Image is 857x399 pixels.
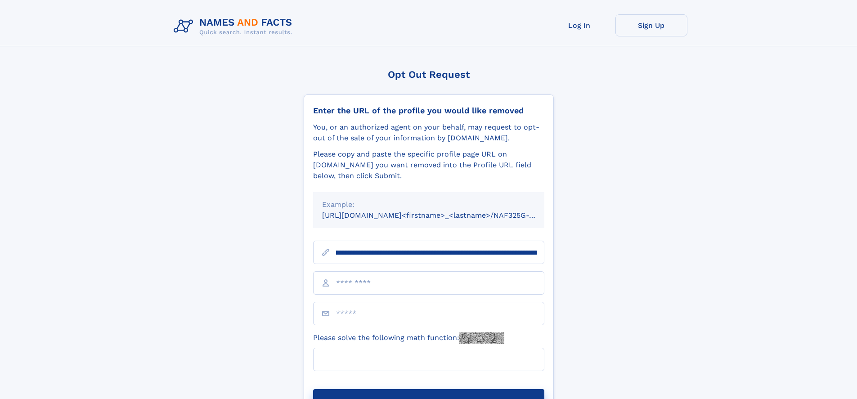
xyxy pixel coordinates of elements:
[170,14,300,39] img: Logo Names and Facts
[313,149,544,181] div: Please copy and paste the specific profile page URL on [DOMAIN_NAME] you want removed into the Pr...
[615,14,687,36] a: Sign Up
[313,122,544,143] div: You, or an authorized agent on your behalf, may request to opt-out of the sale of your informatio...
[543,14,615,36] a: Log In
[322,211,561,220] small: [URL][DOMAIN_NAME]<firstname>_<lastname>/NAF325G-xxxxxxxx
[313,332,504,344] label: Please solve the following math function:
[322,199,535,210] div: Example:
[304,69,554,80] div: Opt Out Request
[313,106,544,116] div: Enter the URL of the profile you would like removed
